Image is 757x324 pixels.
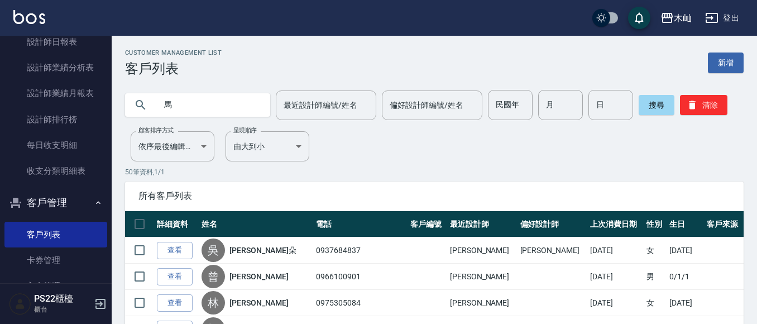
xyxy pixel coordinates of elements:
[518,211,588,237] th: 偏好設計師
[313,237,408,264] td: 0937684837
[202,239,225,262] div: 吳
[644,237,667,264] td: 女
[667,264,704,290] td: 0/1/1
[587,211,644,237] th: 上次消費日期
[644,264,667,290] td: 男
[587,264,644,290] td: [DATE]
[667,211,704,237] th: 生日
[157,294,193,312] a: 查看
[644,211,667,237] th: 性別
[157,242,193,259] a: 查看
[447,237,518,264] td: [PERSON_NAME]
[157,268,193,285] a: 查看
[639,95,674,115] button: 搜尋
[156,90,261,120] input: 搜尋關鍵字
[644,290,667,316] td: 女
[4,222,107,247] a: 客戶列表
[131,131,214,161] div: 依序最後編輯時間
[138,126,174,135] label: 顧客排序方式
[138,190,730,202] span: 所有客戶列表
[708,53,744,73] a: 新增
[701,8,744,28] button: 登出
[587,290,644,316] td: [DATE]
[656,7,696,30] button: 木屾
[447,211,518,237] th: 最近設計師
[447,290,518,316] td: [PERSON_NAME]
[229,271,289,282] a: [PERSON_NAME]
[667,237,704,264] td: [DATE]
[229,245,296,256] a: [PERSON_NAME]朵
[229,297,289,308] a: [PERSON_NAME]
[125,49,222,56] h2: Customer Management List
[202,265,225,288] div: 曾
[408,211,447,237] th: 客戶編號
[4,132,107,158] a: 每日收支明細
[233,126,257,135] label: 呈現順序
[680,95,727,115] button: 清除
[313,264,408,290] td: 0966100901
[9,293,31,315] img: Person
[313,290,408,316] td: 0975305084
[202,291,225,315] div: 林
[4,80,107,106] a: 設計師業績月報表
[313,211,408,237] th: 電話
[704,211,744,237] th: 客戶來源
[34,293,91,304] h5: PS22櫃檯
[4,55,107,80] a: 設計師業績分析表
[4,273,107,299] a: 入金管理
[34,304,91,315] p: 櫃台
[226,131,309,161] div: 由大到小
[125,61,222,77] h3: 客戶列表
[154,211,199,237] th: 詳細資料
[4,158,107,184] a: 收支分類明細表
[4,29,107,55] a: 設計師日報表
[4,188,107,217] button: 客戶管理
[518,237,588,264] td: [PERSON_NAME]
[4,247,107,273] a: 卡券管理
[447,264,518,290] td: [PERSON_NAME]
[674,11,692,25] div: 木屾
[4,107,107,132] a: 設計師排行榜
[667,290,704,316] td: [DATE]
[587,237,644,264] td: [DATE]
[628,7,650,29] button: save
[125,167,744,177] p: 50 筆資料, 1 / 1
[199,211,313,237] th: 姓名
[13,10,45,24] img: Logo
